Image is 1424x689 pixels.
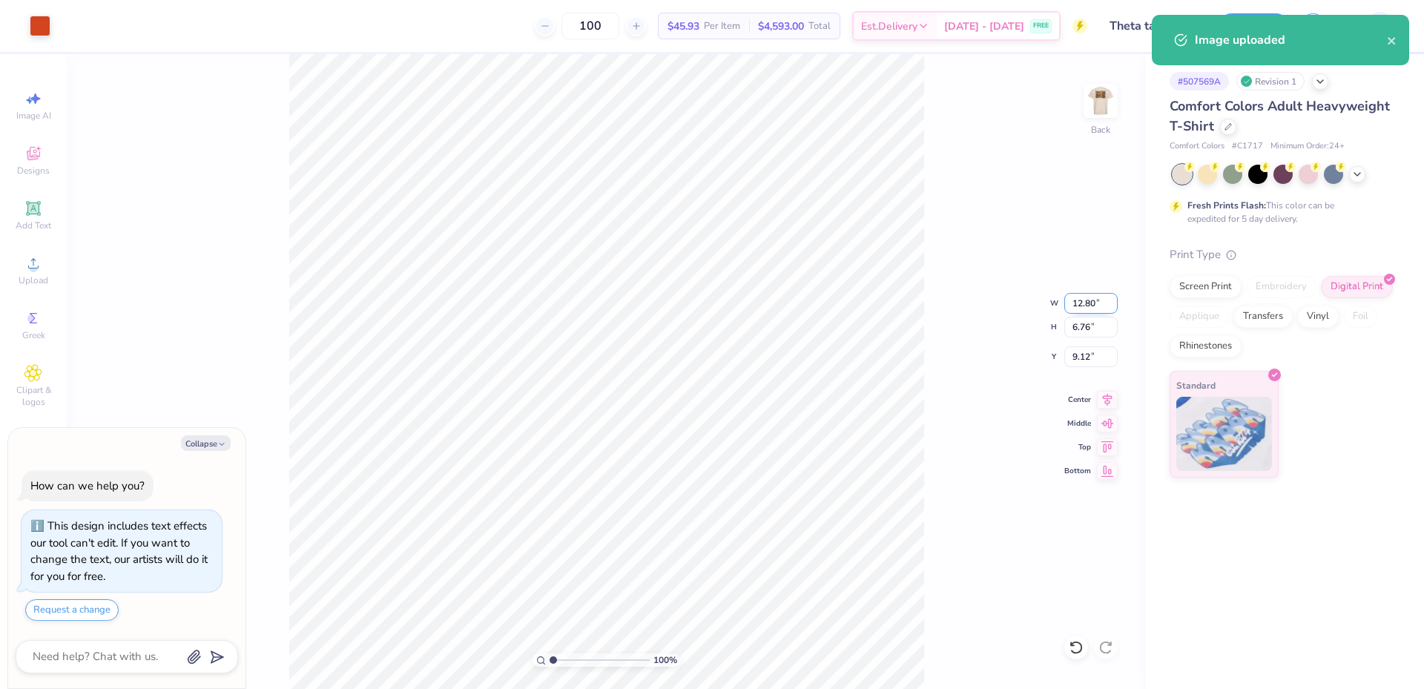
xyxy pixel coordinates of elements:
[1064,418,1091,429] span: Middle
[653,653,677,667] span: 100 %
[1297,306,1339,328] div: Vinyl
[1236,72,1305,90] div: Revision 1
[30,478,145,493] div: How can we help you?
[1321,276,1393,298] div: Digital Print
[944,19,1024,34] span: [DATE] - [DATE]
[19,274,48,286] span: Upload
[1170,140,1224,153] span: Comfort Colors
[1033,21,1049,31] span: FREE
[1098,11,1207,41] input: Untitled Design
[1064,395,1091,405] span: Center
[1176,397,1272,471] img: Standard
[25,599,119,621] button: Request a change
[1176,378,1216,393] span: Standard
[561,13,619,39] input: – –
[1343,306,1378,328] div: Foil
[1387,31,1397,49] button: close
[1170,335,1242,357] div: Rhinestones
[758,19,804,34] span: $4,593.00
[1195,31,1387,49] div: Image uploaded
[808,19,831,34] span: Total
[704,19,740,34] span: Per Item
[1170,276,1242,298] div: Screen Print
[861,19,917,34] span: Est. Delivery
[1064,442,1091,452] span: Top
[1170,246,1394,263] div: Print Type
[1170,72,1229,90] div: # 507569A
[16,220,51,231] span: Add Text
[1187,200,1266,211] strong: Fresh Prints Flash:
[17,165,50,177] span: Designs
[1187,199,1370,225] div: This color can be expedited for 5 day delivery.
[181,435,231,451] button: Collapse
[22,329,45,341] span: Greek
[1064,466,1091,476] span: Bottom
[1170,306,1229,328] div: Applique
[667,19,699,34] span: $45.93
[16,110,51,122] span: Image AI
[1091,123,1110,136] div: Back
[7,384,59,408] span: Clipart & logos
[1170,97,1390,135] span: Comfort Colors Adult Heavyweight T-Shirt
[1233,306,1293,328] div: Transfers
[1232,140,1263,153] span: # C1717
[1086,86,1115,116] img: Back
[1246,276,1316,298] div: Embroidery
[1270,140,1345,153] span: Minimum Order: 24 +
[30,518,208,584] div: This design includes text effects our tool can't edit. If you want to change the text, our artist...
